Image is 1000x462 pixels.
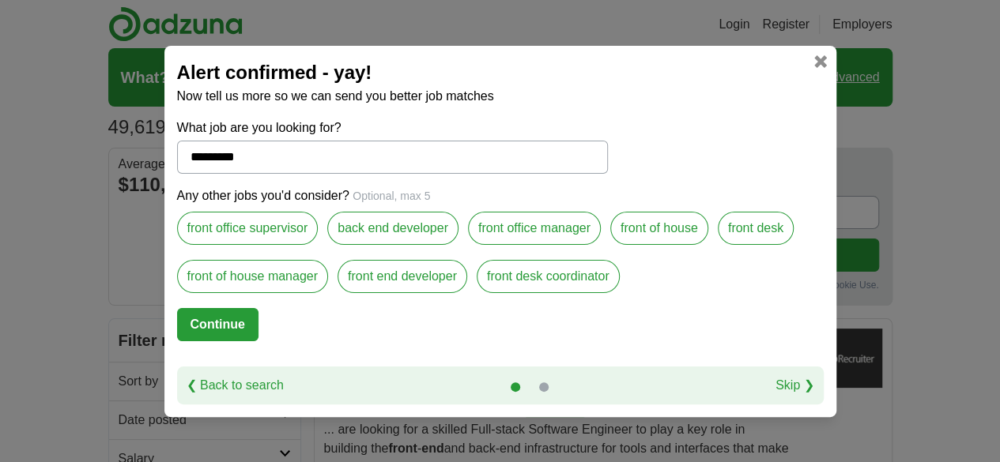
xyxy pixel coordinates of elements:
p: Any other jobs you'd consider? [177,186,824,205]
span: Optional, max 5 [353,190,430,202]
label: front office supervisor [177,212,319,245]
label: front of house [610,212,708,245]
button: Continue [177,308,258,341]
label: front desk coordinator [477,260,620,293]
h2: Alert confirmed - yay! [177,58,824,87]
label: What job are you looking for? [177,118,608,137]
p: Now tell us more so we can send you better job matches [177,87,824,106]
label: back end developer [327,212,458,245]
a: Skip ❯ [775,376,814,395]
label: front end developer [338,260,467,293]
label: front desk [718,212,794,245]
label: front of house manager [177,260,328,293]
label: front office manager [468,212,601,245]
a: ❮ Back to search [187,376,284,395]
